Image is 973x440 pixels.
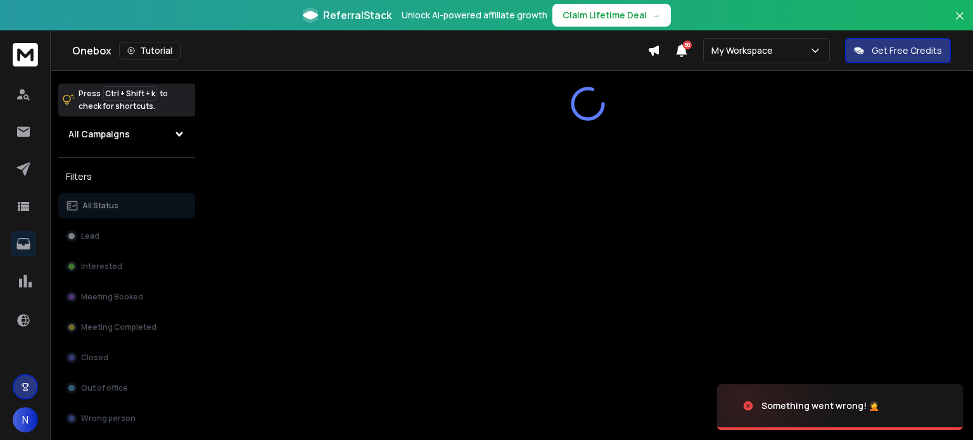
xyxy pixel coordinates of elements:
button: All Campaigns [58,122,195,147]
p: Get Free Credits [872,44,942,57]
p: Unlock AI-powered affiliate growth [402,9,547,22]
div: Onebox [72,42,647,60]
button: Claim Lifetime Deal→ [552,4,671,27]
span: Ctrl + Shift + k [103,86,157,101]
button: N [13,407,38,432]
span: ReferralStack [323,8,391,23]
h1: All Campaigns [68,128,130,141]
h3: Filters [58,168,195,185]
p: Press to check for shortcuts. [79,87,168,113]
img: image [717,372,844,440]
button: Tutorial [119,42,181,60]
span: 50 [683,41,692,49]
button: Get Free Credits [845,38,951,63]
p: My Workspace [711,44,778,57]
button: Close banner [951,8,968,38]
span: → [652,9,661,22]
div: Something went wrong! 🤦 [761,399,879,412]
